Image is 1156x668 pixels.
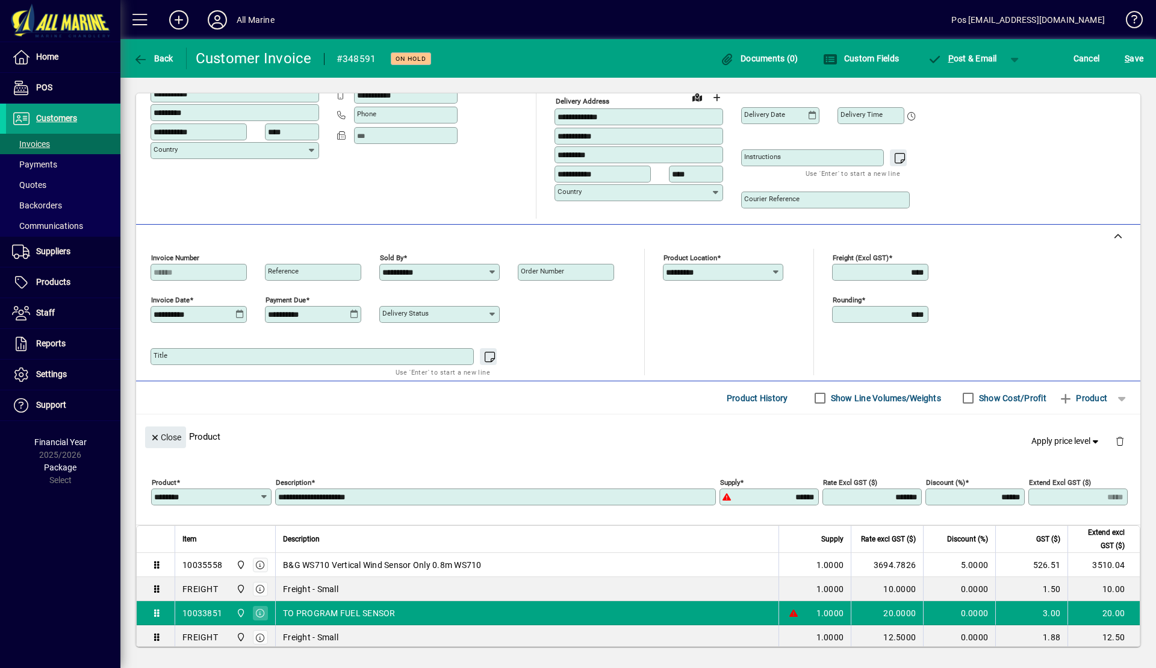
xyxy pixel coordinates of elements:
[521,267,564,275] mat-label: Order number
[923,601,995,625] td: 0.0000
[182,583,218,595] div: FREIGHT
[182,532,197,546] span: Item
[1067,625,1140,649] td: 12.50
[1067,577,1140,601] td: 10.00
[861,532,916,546] span: Rate excl GST ($)
[396,365,490,379] mat-hint: Use 'Enter' to start a new line
[6,195,120,216] a: Backorders
[6,154,120,175] a: Payments
[744,110,785,119] mat-label: Delivery date
[283,607,396,619] span: TO PROGRAM FUEL SENSOR
[1067,601,1140,625] td: 20.00
[859,559,916,571] div: 3694.7826
[948,54,954,63] span: P
[36,277,70,287] span: Products
[923,577,995,601] td: 0.0000
[951,10,1105,30] div: Pos [EMAIL_ADDRESS][DOMAIN_NAME]
[36,83,52,92] span: POS
[283,631,338,643] span: Freight - Small
[1071,48,1103,69] button: Cancel
[266,296,306,304] mat-label: Payment due
[1058,389,1107,408] span: Product
[816,583,844,595] span: 1.0000
[283,532,320,546] span: Description
[1031,435,1101,448] span: Apply price level
[1122,48,1146,69] button: Save
[283,583,338,595] span: Freight - Small
[12,160,57,169] span: Payments
[707,88,726,107] button: Choose address
[6,360,120,390] a: Settings
[923,625,995,649] td: 0.0000
[133,54,173,63] span: Back
[233,607,247,620] span: Port Road
[196,49,312,68] div: Customer Invoice
[720,478,740,487] mat-label: Supply
[44,463,76,472] span: Package
[182,631,218,643] div: FREIGHT
[995,601,1067,625] td: 3.00
[233,558,247,572] span: Port Road
[6,175,120,195] a: Quotes
[923,553,995,577] td: 5.0000
[154,145,178,154] mat-label: Country
[237,10,275,30] div: All Marine
[663,254,717,262] mat-label: Product location
[12,201,62,210] span: Backorders
[120,48,187,69] app-page-header-button: Back
[233,631,247,644] span: Port Road
[36,339,66,348] span: Reports
[6,42,120,72] a: Home
[806,166,900,180] mat-hint: Use 'Enter' to start a new line
[722,387,793,409] button: Product History
[337,49,376,69] div: #348591
[926,478,965,487] mat-label: Discount (%)
[276,478,311,487] mat-label: Description
[947,532,988,546] span: Discount (%)
[717,48,801,69] button: Documents (0)
[6,134,120,154] a: Invoices
[6,237,120,267] a: Suppliers
[152,478,176,487] mat-label: Product
[720,54,798,63] span: Documents (0)
[821,532,844,546] span: Supply
[859,583,916,595] div: 10.0000
[151,296,190,304] mat-label: Invoice date
[34,437,87,447] span: Financial Year
[6,267,120,298] a: Products
[833,254,889,262] mat-label: Freight (excl GST)
[1105,435,1134,446] app-page-header-button: Delete
[154,351,167,360] mat-label: Title
[357,110,376,118] mat-label: Phone
[1074,49,1100,68] span: Cancel
[6,298,120,328] a: Staff
[995,553,1067,577] td: 526.51
[995,577,1067,601] td: 1.50
[688,87,707,107] a: View on map
[1029,478,1091,487] mat-label: Extend excl GST ($)
[145,426,186,448] button: Close
[150,428,181,448] span: Close
[12,180,46,190] span: Quotes
[1067,553,1140,577] td: 3510.04
[142,431,189,442] app-page-header-button: Close
[1125,54,1130,63] span: S
[727,389,788,408] span: Product History
[12,221,83,231] span: Communications
[396,55,426,63] span: On hold
[1027,431,1106,452] button: Apply price level
[558,187,582,196] mat-label: Country
[380,254,403,262] mat-label: Sold by
[1105,426,1134,455] button: Delete
[859,607,916,619] div: 20.0000
[823,478,877,487] mat-label: Rate excl GST ($)
[823,54,899,63] span: Custom Fields
[198,9,237,31] button: Profile
[1052,387,1113,409] button: Product
[977,392,1046,404] label: Show Cost/Profit
[921,48,1003,69] button: Post & Email
[859,631,916,643] div: 12.5000
[841,110,883,119] mat-label: Delivery time
[283,559,482,571] span: B&G WS710 Vertical Wind Sensor Only 0.8m WS710
[816,631,844,643] span: 1.0000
